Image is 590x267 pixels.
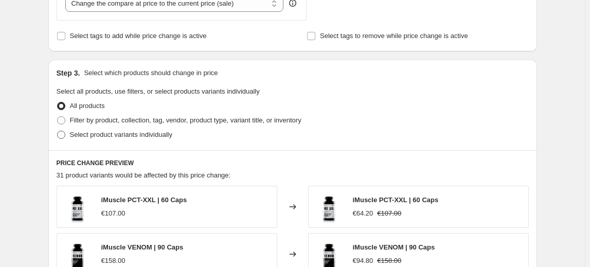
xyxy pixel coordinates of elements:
span: Select all products, use filters, or select products variants individually [57,87,260,95]
div: €158.00 [101,256,126,266]
img: PCTXXL_80x.jpg [62,191,93,222]
div: €64.20 [353,208,373,219]
h6: PRICE CHANGE PREVIEW [57,159,529,167]
span: Select tags to remove while price change is active [320,32,468,40]
span: Filter by product, collection, tag, vendor, product type, variant title, or inventory [70,116,301,124]
span: iMuscle VENOM | 90 Caps [101,243,184,251]
span: iMuscle PCT-XXL | 60 Caps [101,196,187,204]
span: 31 product variants would be affected by this price change: [57,171,231,179]
h2: Step 3. [57,68,80,78]
p: Select which products should change in price [84,68,218,78]
span: Select product variants individually [70,131,172,138]
span: All products [70,102,105,110]
span: Select tags to add while price change is active [70,32,207,40]
span: iMuscle VENOM | 90 Caps [353,243,435,251]
strike: €158.00 [377,256,401,266]
strike: €107.00 [377,208,401,219]
img: PCTXXL_80x.jpg [314,191,345,222]
span: iMuscle PCT-XXL | 60 Caps [353,196,439,204]
div: €107.00 [101,208,126,219]
div: €94.80 [353,256,373,266]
